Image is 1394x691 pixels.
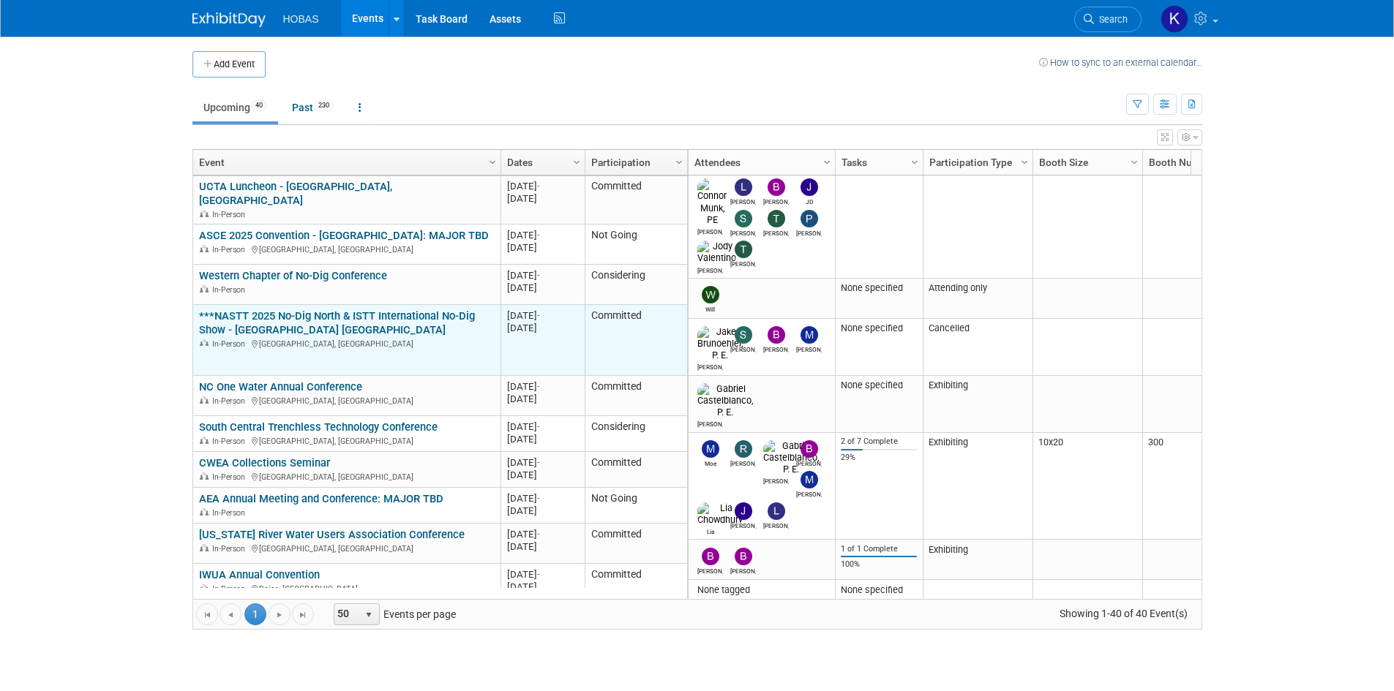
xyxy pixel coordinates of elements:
[212,584,250,594] span: In-Person
[537,457,540,468] span: -
[199,568,320,581] a: IWUA Annual Convention
[585,524,687,564] td: Committed
[199,150,491,175] a: Event
[484,150,501,172] a: Column Settings
[199,309,475,336] a: ***NASTT 2025 No-Dig North & ISTT International No-Dig Show - [GEOGRAPHIC_DATA] [GEOGRAPHIC_DATA]
[1126,150,1142,172] a: Column Settings
[537,569,540,580] span: -
[796,227,822,237] div: Perry Leros
[537,270,540,281] span: -
[363,609,375,621] span: select
[315,603,471,625] span: Events per page
[763,475,789,485] div: Gabriel Castelblanco, P. E.
[702,548,719,565] img: Bryant Welch
[200,544,209,551] img: In-Person Event
[585,564,687,604] td: Committed
[1161,5,1188,33] img: krystal coker
[192,94,278,121] a: Upcoming40
[768,210,785,227] img: Ted Woolsey
[801,440,818,458] img: Bijan Khamanian
[507,241,578,254] div: [DATE]
[507,433,578,445] div: [DATE]
[200,285,209,292] img: In-Person Event
[1128,156,1140,168] span: Column Settings
[923,279,1033,319] td: Attending only
[537,493,540,504] span: -
[907,150,923,172] a: Column Settings
[730,196,756,205] div: Lindsey Thiele
[796,196,822,205] div: JD Demore
[507,229,578,241] div: [DATE]
[507,456,578,469] div: [DATE]
[909,156,921,168] span: Column Settings
[297,609,309,621] span: Go to the last page
[819,150,835,172] a: Column Settings
[199,180,392,207] a: UCTA Luncheon - [GEOGRAPHIC_DATA], [GEOGRAPHIC_DATA]
[507,528,578,540] div: [DATE]
[796,488,822,498] div: Mike Bussio
[763,520,789,529] div: Lindsey Thiele
[763,196,789,205] div: Bijan Khamanian
[585,265,687,305] td: Considering
[694,584,829,596] div: None tagged
[585,416,687,452] td: Considering
[1142,433,1252,540] td: 300
[225,609,236,621] span: Go to the previous page
[201,609,213,621] span: Go to the first page
[199,470,494,483] div: [GEOGRAPHIC_DATA], [GEOGRAPHIC_DATA]
[507,469,578,481] div: [DATE]
[199,582,494,594] div: Boise, [GEOGRAPHIC_DATA]
[1142,103,1252,279] td: 1031- [GEOGRAPHIC_DATA]
[796,458,822,467] div: Bijan Khamanian
[702,286,719,303] img: Will Stafford
[730,565,756,575] div: Brett Ardizone
[591,150,678,175] a: Participation
[200,210,209,217] img: In-Person Event
[585,305,687,376] td: Committed
[199,269,387,282] a: Western Chapter of No-Dig Conference
[768,502,785,520] img: Lindsey Thiele
[923,103,1033,279] td: Exhibiting and Sponsoring
[199,243,494,255] div: [GEOGRAPHIC_DATA], [GEOGRAPHIC_DATA]
[923,433,1033,540] td: Exhibiting
[841,437,917,447] div: 2 of 7 Complete
[537,181,540,192] span: -
[821,156,833,168] span: Column Settings
[507,568,578,581] div: [DATE]
[697,361,723,371] div: Jake Brunoehler, P. E.
[841,544,917,554] div: 1 of 1 Complete
[585,176,687,225] td: Committed
[801,210,818,227] img: Perry Leros
[697,326,743,361] img: Jake Brunoehler, P. E.
[697,303,723,313] div: Will Stafford
[569,150,585,172] a: Column Settings
[507,393,578,405] div: [DATE]
[929,150,1023,175] a: Participation Type
[212,396,250,406] span: In-Person
[274,609,285,621] span: Go to the next page
[923,540,1033,580] td: Exhibiting
[199,542,494,554] div: [GEOGRAPHIC_DATA], [GEOGRAPHIC_DATA]
[200,339,209,347] img: In-Person Event
[1039,150,1133,175] a: Booth Size
[199,229,489,242] a: ASCE 2025 Convention - [GEOGRAPHIC_DATA]: MAJOR TBD
[283,13,319,25] span: HOBAS
[212,339,250,349] span: In-Person
[507,269,578,282] div: [DATE]
[1039,57,1202,68] a: How to sync to an external calendar...
[212,210,250,219] span: In-Person
[1094,14,1128,25] span: Search
[334,604,359,624] span: 50
[697,383,753,418] img: Gabriel Castelblanco, P. E.
[196,603,218,625] a: Go to the first page
[735,502,752,520] img: Jeffrey LeBlanc
[801,471,818,488] img: Mike Bussio
[281,94,345,121] a: Past230
[768,326,785,344] img: Bijan Khamanian
[801,178,818,196] img: JD Demore
[585,376,687,416] td: Committed
[507,322,578,334] div: [DATE]
[537,310,540,321] span: -
[571,156,582,168] span: Column Settings
[200,245,209,252] img: In-Person Event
